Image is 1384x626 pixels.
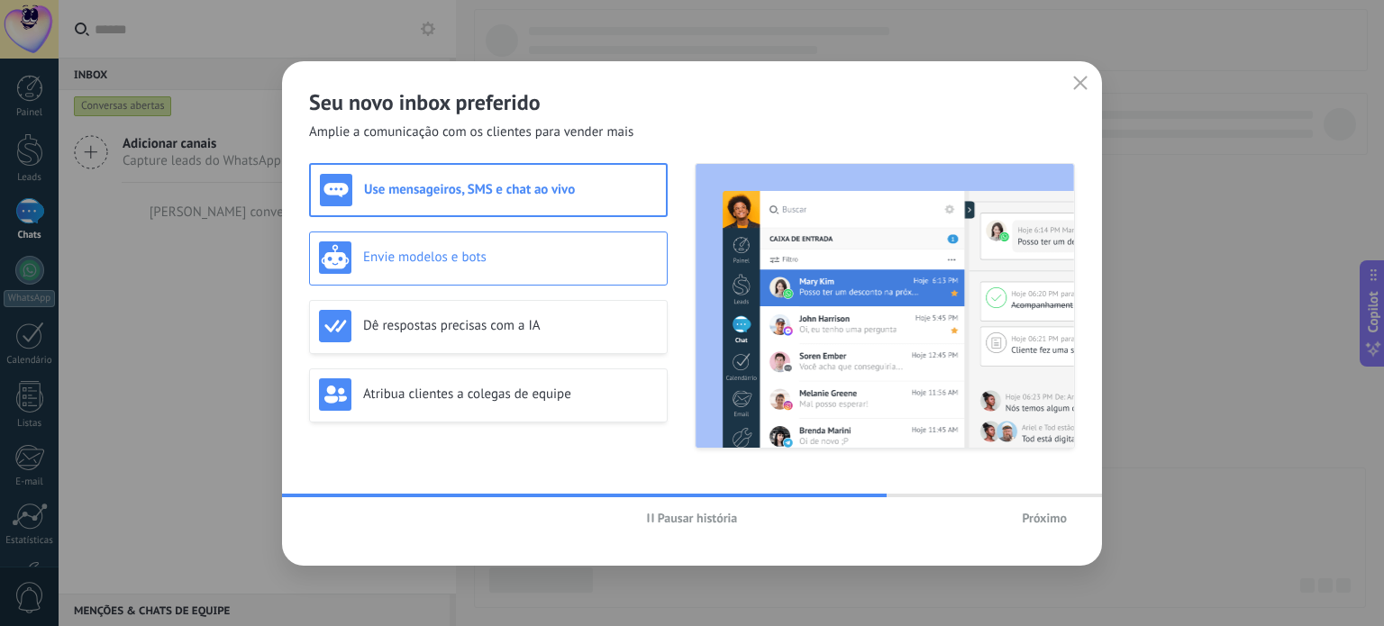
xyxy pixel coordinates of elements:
[1014,504,1075,531] button: Próximo
[309,123,633,141] span: Amplie a comunicação com os clientes para vender mais
[658,512,738,524] span: Pausar história
[364,181,657,198] h3: Use mensageiros, SMS e chat ao vivo
[363,249,658,266] h3: Envie modelos e bots
[363,386,658,403] h3: Atribua clientes a colegas de equipe
[309,88,1075,116] h2: Seu novo inbox preferido
[1022,512,1067,524] span: Próximo
[363,317,658,334] h3: Dê respostas precisas com a IA
[639,504,746,531] button: Pausar história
